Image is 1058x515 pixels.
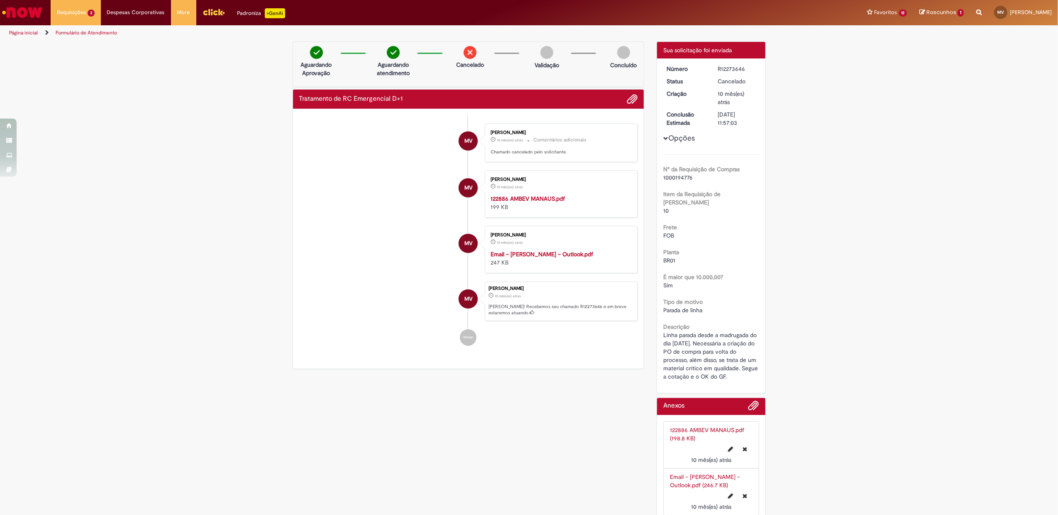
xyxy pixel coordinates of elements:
[663,282,673,289] span: Sim
[663,165,740,173] b: N° da Requisição de Compras
[459,234,478,253] div: Mayara Rodrigues Vasques
[919,9,964,17] a: Rascunhos
[459,131,478,151] div: Mayara Rodrigues Vasques
[663,248,679,256] b: Planta
[663,232,674,239] span: FOB
[660,65,711,73] dt: Número
[464,289,472,309] span: MV
[299,282,638,321] li: Mayara Rodrigues Vasques
[203,6,225,18] img: click_logo_yellow_360x200.png
[691,503,731,510] time: 12/11/2024 10:56:54
[299,115,638,354] ul: Histórico de tíquete
[627,94,638,104] button: Adicionar anexos
[533,136,586,143] small: Comentários adicionais
[663,323,689,330] b: Descrição
[691,456,731,464] time: 12/11/2024 10:56:54
[57,8,86,17] span: Requisições
[718,90,744,106] span: 10 mês(es) atrás
[491,195,565,202] a: 122886 AMBEV MANAUS.pdf
[660,110,711,127] dt: Conclusão Estimada
[926,8,956,16] span: Rascunhos
[663,46,732,54] span: Sua solicitação foi enviada
[663,331,760,380] span: Linha parada desde a madrugada do dia [DATE]. Necessária a criação do PO de compra para volta do ...
[491,233,629,238] div: [PERSON_NAME]
[723,442,738,456] button: Editar nome de arquivo 122886 AMBEV MANAUS.pdf
[373,61,413,77] p: Aguardando atendimento
[660,90,711,98] dt: Criação
[489,286,633,291] div: [PERSON_NAME]
[464,131,472,151] span: MV
[663,298,703,306] b: Tipo de motivo
[464,178,472,198] span: MV
[459,289,478,309] div: Mayara Rodrigues Vasques
[663,223,677,231] b: Frete
[495,294,521,299] time: 12/11/2024 10:57:00
[495,294,521,299] span: 10 mês(es) atrás
[489,304,633,316] p: [PERSON_NAME]! Recebemos seu chamado R12273646 e em breve estaremos atuando.
[497,240,523,245] span: 10 mês(es) atrás
[1,4,44,21] img: ServiceNow
[497,185,523,189] span: 10 mês(es) atrás
[663,306,702,314] span: Parada de linha
[456,61,484,69] p: Cancelado
[748,400,759,415] button: Adicionar anexos
[491,149,629,155] p: Chamado cancelado pelo solicitante.
[497,138,523,143] time: 12/11/2024 11:11:35
[670,473,740,489] a: Email – [PERSON_NAME] – Outlook.pdf (246.7 KB)
[107,8,165,17] span: Despesas Corporativas
[491,130,629,135] div: [PERSON_NAME]
[663,190,721,206] b: Item da Requisição de [PERSON_NAME]
[718,90,744,106] time: 12/11/2024 10:57:00
[663,402,684,410] h2: Anexos
[718,110,756,127] div: [DATE] 11:57:03
[540,46,553,59] img: img-circle-grey.png
[738,442,753,456] button: Excluir 122886 AMBEV MANAUS.pdf
[6,25,699,41] ul: Trilhas de página
[670,426,744,442] a: 122886 AMBEV MANAUS.pdf (198.8 KB)
[958,9,964,17] span: 1
[691,456,731,464] span: 10 mês(es) atrás
[237,8,285,18] div: Padroniza
[387,46,400,59] img: check-circle-green.png
[491,177,629,182] div: [PERSON_NAME]
[310,46,323,59] img: check-circle-green.png
[265,8,285,18] p: +GenAi
[663,257,675,264] span: BR01
[299,95,403,103] h2: Tratamento de RC Emergencial D+1 Histórico de tíquete
[491,250,629,267] div: 247 KB
[464,46,476,59] img: remove.png
[718,90,756,106] div: 12/11/2024 10:57:00
[459,178,478,197] div: Mayara Rodrigues Vasques
[497,138,523,143] span: 10 mês(es) atrás
[497,240,523,245] time: 12/11/2024 10:56:54
[177,8,190,17] span: More
[296,61,337,77] p: Aguardando Aprovação
[997,10,1004,15] span: MV
[723,489,738,503] button: Editar nome de arquivo Email – MAYARA RODRIGUES VASQUES – Outlook.pdf
[660,77,711,85] dt: Status
[9,29,38,36] a: Página inicial
[617,46,630,59] img: img-circle-grey.png
[663,207,669,214] span: 10
[88,10,95,17] span: 3
[691,503,731,510] span: 10 mês(es) atrás
[1010,9,1052,16] span: [PERSON_NAME]
[663,174,693,181] span: 1000194776
[718,65,756,73] div: R12273646
[491,194,629,211] div: 199 KB
[738,489,753,503] button: Excluir Email – MAYARA RODRIGUES VASQUES – Outlook.pdf
[56,29,117,36] a: Formulário de Atendimento
[610,61,637,69] p: Concluído
[497,185,523,189] time: 12/11/2024 10:56:54
[899,10,907,17] span: 12
[875,8,897,17] span: Favoritos
[663,273,723,281] b: É maior que 10.000,00?
[535,61,559,69] p: Validação
[491,250,593,258] a: Email – [PERSON_NAME] – Outlook.pdf
[464,233,472,253] span: MV
[718,77,756,85] div: Cancelado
